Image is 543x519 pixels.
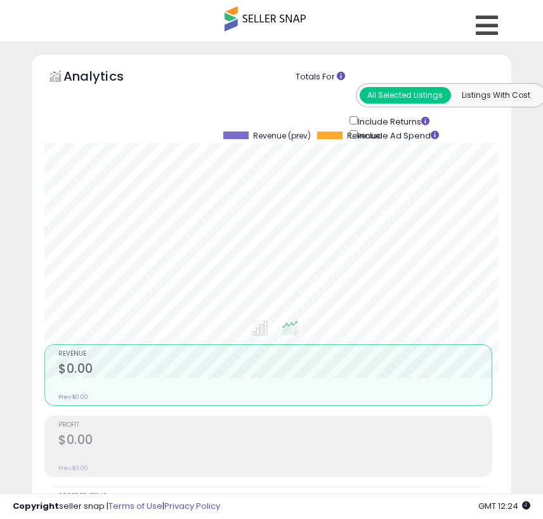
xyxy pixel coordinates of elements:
[108,500,162,512] a: Terms of Use
[13,501,220,513] div: seller snap | |
[164,500,220,512] a: Privacy Policy
[63,67,148,88] h5: Analytics
[253,131,311,140] span: Revenue (prev)
[58,361,492,379] h2: $0.00
[58,393,88,401] small: Prev: $0.00
[58,493,492,500] span: Ordered Items
[347,131,380,140] span: Revenue
[13,500,59,512] strong: Copyright
[58,464,88,472] small: Prev: $0.00
[478,500,530,512] span: 2025-08-13 12:24 GMT
[58,433,492,450] h2: $0.00
[58,422,492,429] span: Profit
[58,351,492,358] span: Revenue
